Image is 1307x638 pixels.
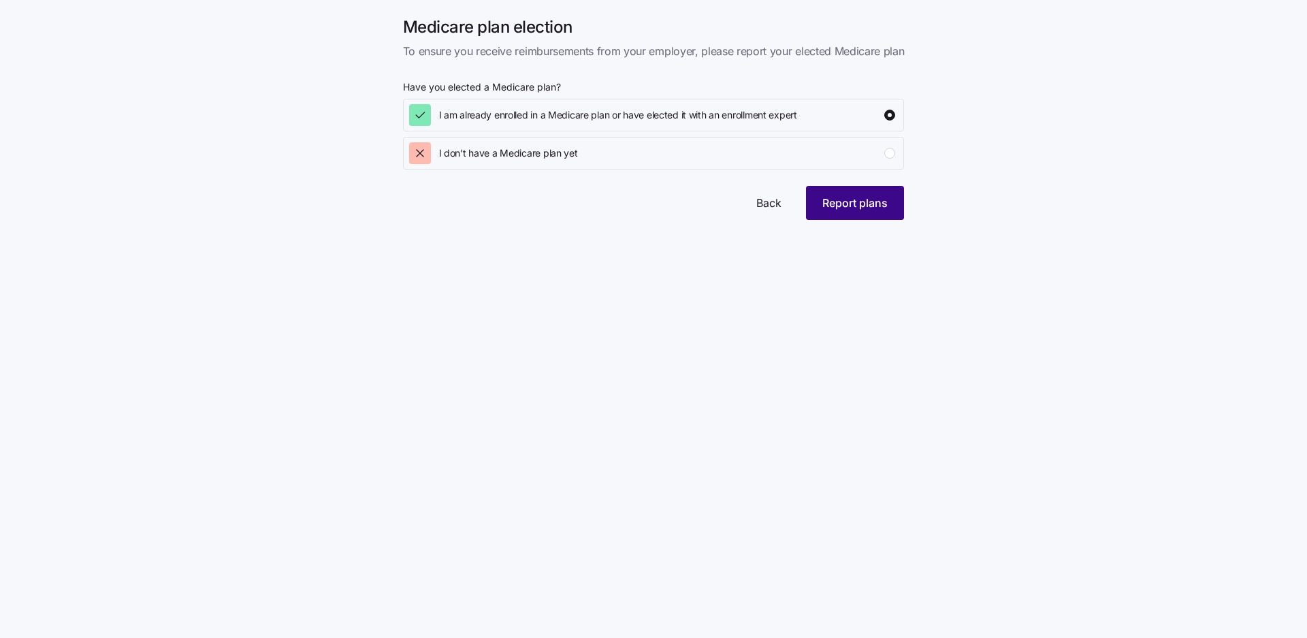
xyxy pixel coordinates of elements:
span: I don't have a Medicare plan yet [439,146,578,160]
p: Have you elected a Medicare plan? [403,82,905,99]
span: I am already enrolled in a Medicare plan or have elected it with an enrollment expert [439,108,797,122]
span: To ensure you receive reimbursements from your employer, please report your elected Medicare plan [403,43,905,60]
button: Back [740,186,798,220]
span: Report plans [822,195,888,211]
h1: Medicare plan election [403,16,905,37]
span: Back [756,195,781,211]
button: Report plans [806,186,904,220]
